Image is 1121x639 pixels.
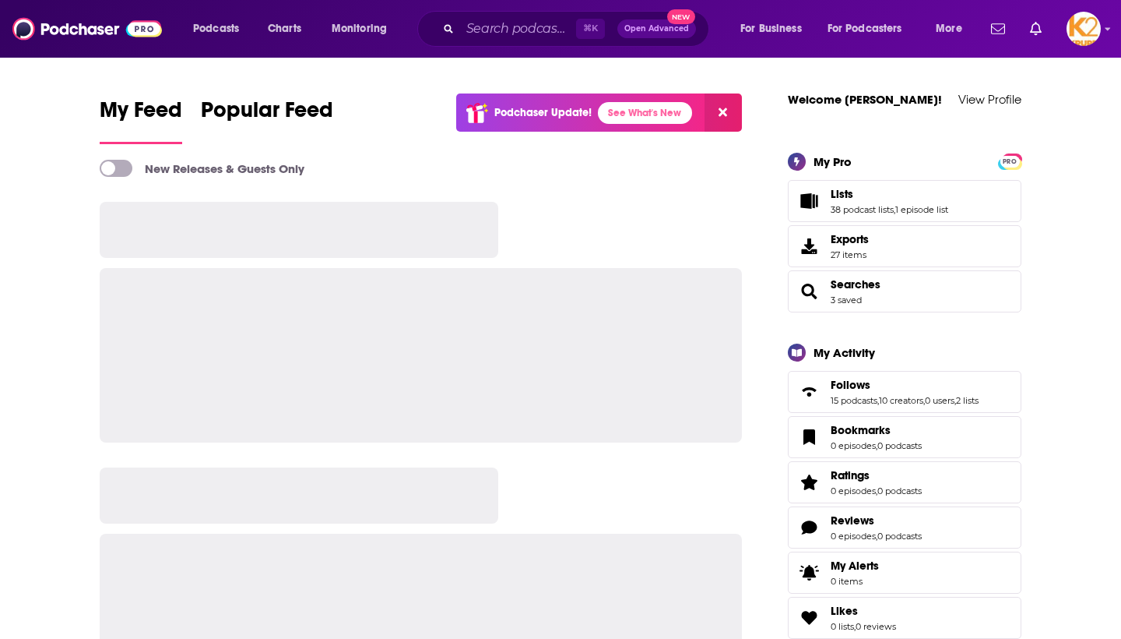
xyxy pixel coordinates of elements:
[876,531,877,542] span: ,
[193,18,239,40] span: Podcasts
[831,295,862,305] a: 3 saved
[793,190,824,212] a: Lists
[182,16,259,41] button: open menu
[793,562,824,584] span: My Alerts
[831,514,874,528] span: Reviews
[831,621,854,632] a: 0 lists
[788,92,942,107] a: Welcome [PERSON_NAME]!
[814,154,852,169] div: My Pro
[100,97,182,132] span: My Feed
[831,378,870,392] span: Follows
[624,25,689,33] span: Open Advanced
[100,160,304,177] a: New Releases & Guests Only
[831,249,869,260] span: 27 items
[877,395,879,406] span: ,
[831,485,876,496] a: 0 episodes
[831,576,879,587] span: 0 items
[460,16,576,41] input: Search podcasts, credits, & more...
[1000,154,1019,166] a: PRO
[876,440,877,451] span: ,
[831,232,869,246] span: Exports
[879,395,923,406] a: 10 creators
[956,395,979,406] a: 2 lists
[332,18,387,40] span: Monitoring
[793,281,824,302] a: Searches
[831,604,858,618] span: Likes
[793,471,824,493] a: Ratings
[793,607,824,629] a: Likes
[617,19,696,38] button: Open AdvancedNew
[788,597,1021,639] span: Likes
[831,187,853,201] span: Lists
[831,395,877,406] a: 15 podcasts
[923,395,925,406] span: ,
[12,14,162,44] img: Podchaser - Follow, Share and Rate Podcasts
[576,19,605,39] span: ⌘ K
[831,204,894,215] a: 38 podcast lists
[831,604,896,618] a: Likes
[831,468,922,482] a: Ratings
[831,423,891,437] span: Bookmarks
[788,225,1021,267] a: Exports
[788,180,1021,222] span: Lists
[1067,12,1101,46] button: Show profile menu
[985,16,1011,42] a: Show notifications dropdown
[831,468,870,482] span: Ratings
[831,559,879,573] span: My Alerts
[831,187,948,201] a: Lists
[1000,156,1019,168] span: PRO
[740,18,802,40] span: For Business
[828,18,902,40] span: For Podcasters
[817,16,925,41] button: open menu
[954,395,956,406] span: ,
[432,11,724,47] div: Search podcasts, credits, & more...
[856,621,896,632] a: 0 reviews
[793,517,824,538] a: Reviews
[258,16,311,41] a: Charts
[925,16,982,41] button: open menu
[788,371,1021,413] span: Follows
[598,102,692,124] a: See What's New
[854,621,856,632] span: ,
[894,204,895,215] span: ,
[729,16,821,41] button: open menu
[877,440,922,451] a: 0 podcasts
[268,18,301,40] span: Charts
[793,235,824,257] span: Exports
[321,16,407,41] button: open menu
[958,92,1021,107] a: View Profile
[831,440,876,451] a: 0 episodes
[1067,12,1101,46] img: User Profile
[1024,16,1048,42] a: Show notifications dropdown
[831,514,922,528] a: Reviews
[201,97,333,144] a: Popular Feed
[1067,12,1101,46] span: Logged in as K2Krupp
[936,18,962,40] span: More
[831,423,922,437] a: Bookmarks
[895,204,948,215] a: 1 episode list
[788,270,1021,312] span: Searches
[201,97,333,132] span: Popular Feed
[925,395,954,406] a: 0 users
[788,507,1021,549] span: Reviews
[788,552,1021,594] a: My Alerts
[788,461,1021,503] span: Ratings
[877,531,922,542] a: 0 podcasts
[876,485,877,496] span: ,
[793,426,824,448] a: Bookmarks
[793,381,824,403] a: Follows
[788,416,1021,458] span: Bookmarks
[814,345,875,360] div: My Activity
[831,277,880,291] a: Searches
[494,106,592,119] p: Podchaser Update!
[667,9,695,24] span: New
[831,531,876,542] a: 0 episodes
[100,97,182,144] a: My Feed
[831,378,979,392] a: Follows
[877,485,922,496] a: 0 podcasts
